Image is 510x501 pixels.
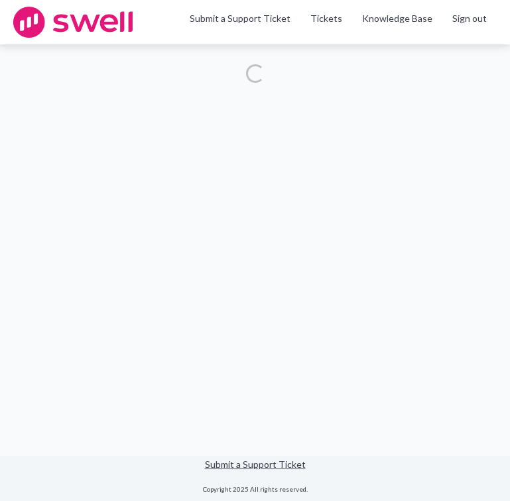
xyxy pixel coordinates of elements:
a: Submit a Support Ticket [205,459,306,470]
ul: Main menu [180,12,497,33]
nav: Swell CX Support [180,12,497,33]
div: Loading... [246,64,265,83]
a: Sign out [452,12,487,25]
a: Tickets [310,12,342,25]
div: Navigation Menu [300,12,497,33]
iframe: Chat Widget [444,437,510,501]
img: swell [13,7,133,38]
a: Submit a Support Ticket [190,13,290,24]
a: Knowledge Base [362,12,432,25]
